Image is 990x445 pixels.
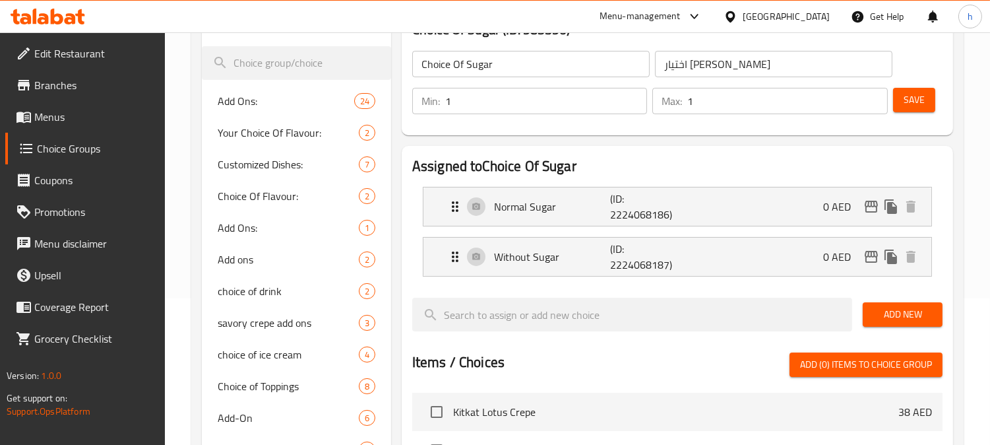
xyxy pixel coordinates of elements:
[212,15,297,34] h2: Choice Groups
[202,370,391,402] div: Choice of Toppings8
[412,19,943,40] h3: Choice Of Sugar (ID: 983590)
[881,247,901,267] button: duplicate
[202,212,391,244] div: Add Ons:1
[359,222,375,234] span: 1
[218,315,359,331] span: savory crepe add ons
[600,9,681,24] div: Menu-management
[610,241,688,273] p: (ID: 2224068187)
[412,182,943,232] li: Expand
[423,398,450,426] span: Select choice
[218,347,359,362] span: choice of ice cream
[359,254,375,266] span: 2
[873,306,932,323] span: Add New
[494,199,610,215] p: Normal Sugar
[412,156,943,176] h2: Assigned to Choice Of Sugar
[5,38,166,69] a: Edit Restaurant
[359,378,375,394] div: Choices
[861,197,881,217] button: edit
[218,220,359,236] span: Add Ons:
[823,199,861,215] p: 0 AED
[453,404,898,420] span: Kitkat Lotus Crepe
[743,9,830,24] div: [GEOGRAPHIC_DATA]
[34,236,155,252] span: Menu disclaimer
[218,410,359,426] span: Add-On
[34,77,155,93] span: Branches
[218,156,359,172] span: Customized Dishes:
[5,196,166,228] a: Promotions
[5,323,166,355] a: Grocery Checklist
[218,283,359,299] span: choice of drink
[359,410,375,426] div: Choices
[359,188,375,204] div: Choices
[421,93,440,109] p: Min:
[359,349,375,361] span: 4
[218,93,354,109] span: Add Ons:
[359,252,375,267] div: Choices
[218,188,359,204] span: Choice Of Flavour:
[218,378,359,394] span: Choice of Toppings
[37,141,155,156] span: Choice Groups
[800,357,932,373] span: Add (0) items to choice group
[359,127,375,139] span: 2
[5,164,166,196] a: Coupons
[423,188,931,226] div: Expand
[359,347,375,362] div: Choices
[5,133,166,164] a: Choice Groups
[7,403,90,420] a: Support.OpsPlatform
[359,412,375,425] span: 6
[355,95,375,108] span: 24
[34,267,155,283] span: Upsell
[898,404,932,420] p: 38 AED
[662,93,682,109] p: Max:
[359,317,375,329] span: 3
[359,315,375,331] div: Choices
[359,380,375,393] span: 8
[412,232,943,282] li: Expand
[218,252,359,267] span: Add ons
[7,390,67,407] span: Get support on:
[34,109,155,125] span: Menus
[789,353,943,377] button: Add (0) items to choice group
[359,190,375,203] span: 2
[34,331,155,347] span: Grocery Checklist
[359,156,375,172] div: Choices
[5,228,166,259] a: Menu disclaimer
[359,285,375,298] span: 2
[412,353,505,372] h2: Items / Choices
[5,259,166,291] a: Upsell
[359,283,375,299] div: Choices
[202,402,391,434] div: Add-On6
[893,88,935,112] button: Save
[968,9,973,24] span: h
[7,367,39,384] span: Version:
[610,191,688,222] p: (ID: 2224068186)
[881,197,901,217] button: duplicate
[354,93,375,109] div: Choices
[904,92,925,108] span: Save
[359,158,375,171] span: 7
[34,204,155,220] span: Promotions
[202,149,391,180] div: Customized Dishes:7
[359,220,375,236] div: Choices
[202,339,391,370] div: choice of ice cream4
[423,238,931,276] div: Expand
[202,307,391,339] div: savory crepe add ons3
[5,69,166,101] a: Branches
[202,275,391,307] div: choice of drink2
[202,180,391,212] div: Choice Of Flavour:2
[861,247,881,267] button: edit
[494,249,610,265] p: Without Sugar
[901,197,921,217] button: delete
[202,117,391,149] div: Your Choice Of Flavour:2
[5,101,166,133] a: Menus
[34,299,155,315] span: Coverage Report
[218,125,359,141] span: Your Choice Of Flavour:
[202,85,391,117] div: Add Ons:24
[34,172,155,188] span: Coupons
[34,46,155,61] span: Edit Restaurant
[823,249,861,265] p: 0 AED
[202,46,391,80] input: search
[863,302,943,327] button: Add New
[359,125,375,141] div: Choices
[202,244,391,275] div: Add ons2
